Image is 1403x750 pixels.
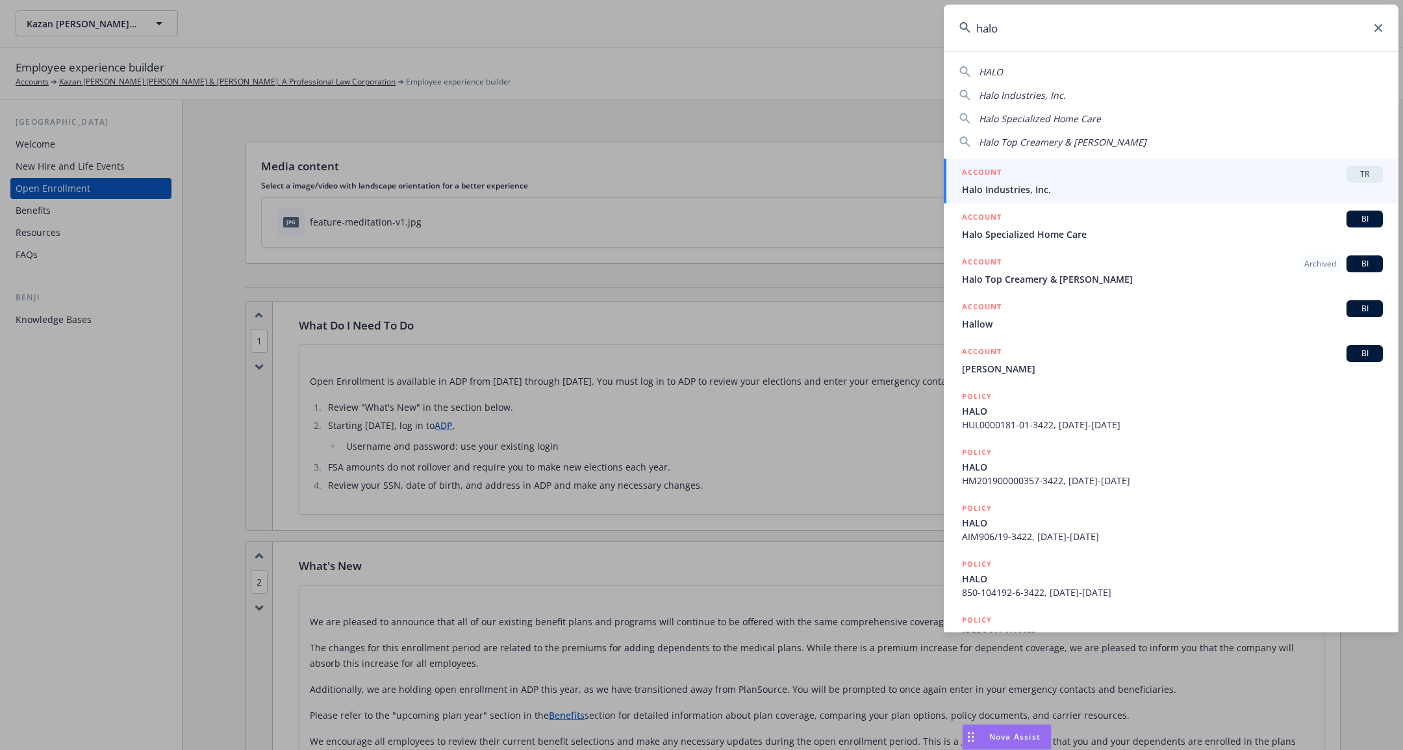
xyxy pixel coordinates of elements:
div: Drag to move [963,725,979,749]
span: Halo Top Creamery & [PERSON_NAME] [979,136,1146,148]
a: POLICYHALOHM201900000357-3422, [DATE]-[DATE] [944,439,1398,495]
h5: ACCOUNT [962,345,1002,361]
h5: ACCOUNT [962,211,1002,226]
span: Halo Industries, Inc. [962,183,1383,196]
span: Halo Top Creamery & [PERSON_NAME] [962,272,1383,286]
span: Nova Assist [989,731,1041,742]
span: Hallow [962,317,1383,331]
a: ACCOUNTBIHallow [944,293,1398,338]
span: BI [1352,348,1378,359]
span: [PERSON_NAME] [962,362,1383,376]
a: ACCOUNTBIHalo Specialized Home Care [944,203,1398,248]
h5: POLICY [962,390,992,403]
h5: ACCOUNT [962,300,1002,316]
span: Halo Specialized Home Care [962,227,1383,241]
span: HM201900000357-3422, [DATE]-[DATE] [962,474,1383,487]
input: Search... [944,5,1398,51]
h5: POLICY [962,502,992,515]
a: POLICYHALOAIM906/19-3422, [DATE]-[DATE] [944,495,1398,550]
span: Halo Industries, Inc. [979,89,1066,101]
span: HALO [962,460,1383,474]
span: HALO [962,404,1383,418]
a: POLICYHALO850-104192-6-3422, [DATE]-[DATE] [944,550,1398,606]
a: POLICY[PERSON_NAME] [944,606,1398,662]
span: BI [1352,213,1378,225]
span: AIM906/19-3422, [DATE]-[DATE] [962,530,1383,543]
a: ACCOUNTArchivedBIHalo Top Creamery & [PERSON_NAME] [944,248,1398,293]
span: BI [1352,303,1378,315]
span: HALO [962,516,1383,530]
span: 850-104192-6-3422, [DATE]-[DATE] [962,586,1383,599]
a: ACCOUNTBI[PERSON_NAME] [944,338,1398,383]
span: [PERSON_NAME] [962,628,1383,641]
span: BI [1352,258,1378,270]
h5: ACCOUNT [962,166,1002,181]
span: Archived [1304,258,1336,270]
span: HUL0000181-01-3422, [DATE]-[DATE] [962,418,1383,432]
h5: ACCOUNT [962,255,1002,271]
a: ACCOUNTTRHalo Industries, Inc. [944,159,1398,203]
span: TR [1352,168,1378,180]
h5: POLICY [962,558,992,571]
button: Nova Assist [962,724,1052,750]
span: HALO [962,572,1383,586]
span: Halo Specialized Home Care [979,112,1101,125]
a: POLICYHALOHUL0000181-01-3422, [DATE]-[DATE] [944,383,1398,439]
h5: POLICY [962,446,992,459]
h5: POLICY [962,614,992,627]
span: HALO [979,66,1003,78]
